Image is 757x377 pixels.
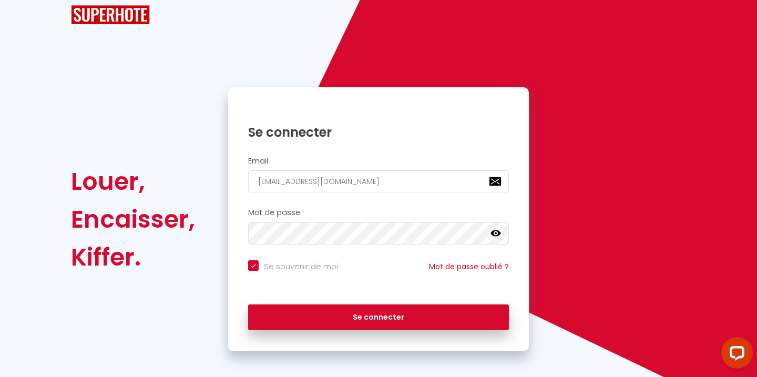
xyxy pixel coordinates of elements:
div: Louer, [71,162,195,200]
a: Mot de passe oublié ? [429,261,509,272]
div: Kiffer. [71,238,195,276]
div: Encaisser, [71,200,195,238]
button: Se connecter [248,304,509,331]
h1: Se connecter [248,124,509,140]
iframe: LiveChat chat widget [713,333,757,377]
h2: Email [248,157,509,166]
input: Ton Email [248,170,509,192]
h2: Mot de passe [248,208,509,217]
img: SuperHote logo [71,5,150,25]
